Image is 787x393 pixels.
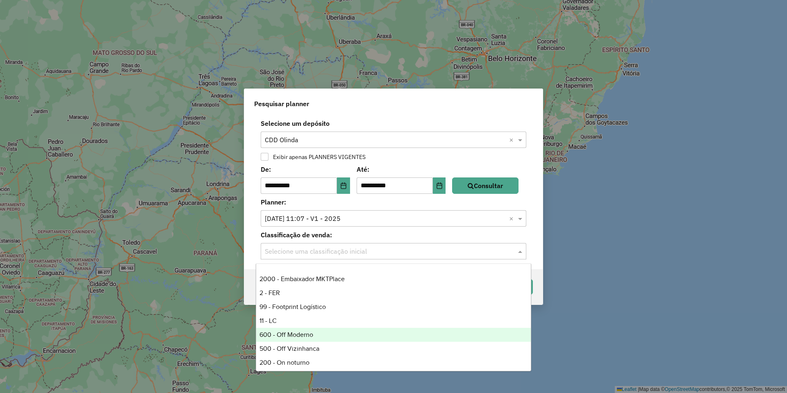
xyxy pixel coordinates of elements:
label: Selecione um depósito [256,118,531,128]
span: Clear all [509,135,516,145]
label: Até: [357,164,446,174]
button: Consultar [452,177,519,194]
div: 200 - On noturno [256,356,531,370]
label: Exibir apenas PLANNERS VIGENTES [269,154,366,160]
div: 600 - Off Moderno [256,328,531,342]
button: Choose Date [337,177,350,194]
span: Pesquisar planner [254,99,309,109]
label: De: [261,164,350,174]
div: 2000 - Embaixador MKTPlace [256,272,531,286]
ng-dropdown-panel: Options list [256,264,531,371]
span: Clear all [509,214,516,223]
div: 11 - LC [256,314,531,328]
label: Classificação de venda: [256,230,531,240]
div: 2 - FER [256,286,531,300]
button: Choose Date [433,177,446,194]
div: 500 - Off Vizinhanca [256,342,531,356]
label: Planner: [256,197,531,207]
div: 99 - Footprint Logístico [256,300,531,314]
